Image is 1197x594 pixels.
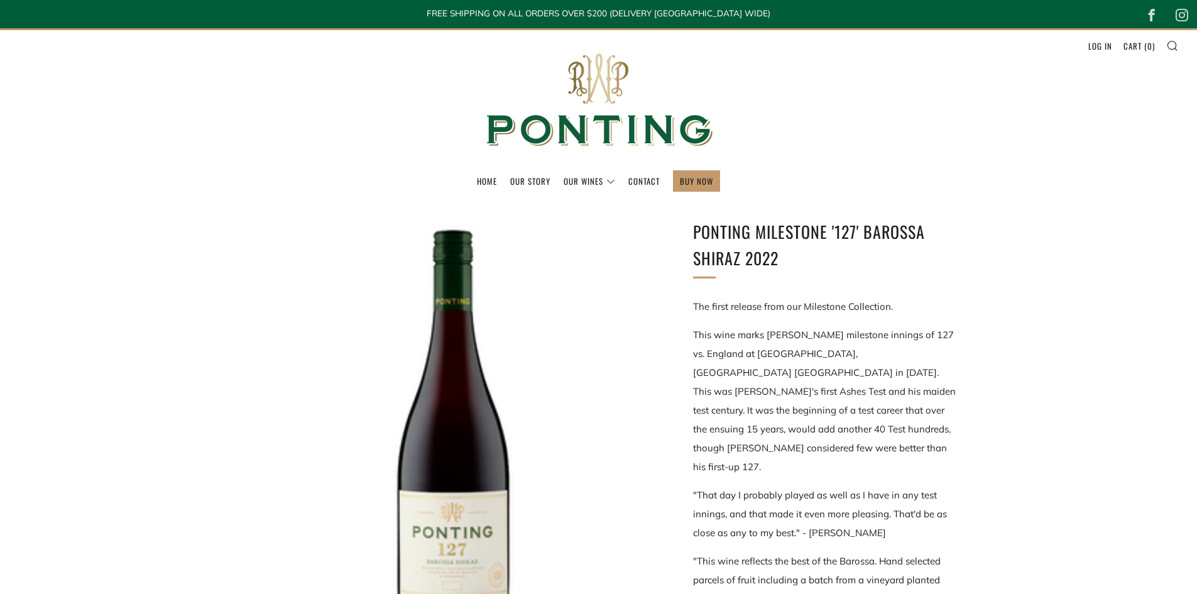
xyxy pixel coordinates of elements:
p: This wine marks [PERSON_NAME] milestone innings of 127 vs. England at [GEOGRAPHIC_DATA], [GEOGRAP... [693,326,957,476]
a: Our Wines [564,171,615,191]
p: "That day I probably played as well as I have in any test innings, and that made it even more ple... [693,486,957,542]
p: The first release from our Milestone Collection. [693,297,957,316]
span: 0 [1147,40,1152,52]
img: Ponting Wines [473,30,724,170]
a: Cart (0) [1123,36,1155,56]
a: Contact [628,171,660,191]
a: Log in [1088,36,1112,56]
a: Home [477,171,497,191]
a: BUY NOW [680,171,713,191]
h1: Ponting Milestone '127' Barossa Shiraz 2022 [693,219,957,271]
a: Our Story [510,171,550,191]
